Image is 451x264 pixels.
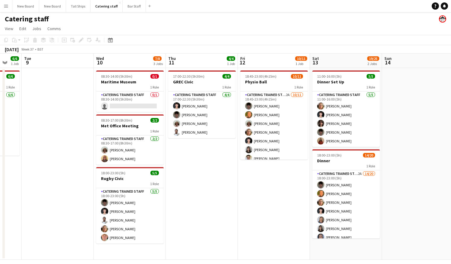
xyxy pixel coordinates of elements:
[123,0,146,12] button: Bar Staff
[19,26,26,31] span: Edit
[2,25,16,33] a: View
[90,0,123,12] button: Catering staff
[39,0,66,12] button: New Board
[47,26,61,31] span: Comms
[32,26,41,31] span: Jobs
[45,25,63,33] a: Comms
[30,25,44,33] a: Jobs
[20,47,35,51] span: Week 37
[37,47,43,51] div: BST
[5,26,13,31] span: View
[17,25,29,33] a: Edit
[5,14,49,23] h1: Catering staff
[5,46,19,52] div: [DATE]
[439,15,446,23] app-user-avatar: Beach Ballroom
[66,0,90,12] button: Tall Ships
[12,0,39,12] button: New Board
